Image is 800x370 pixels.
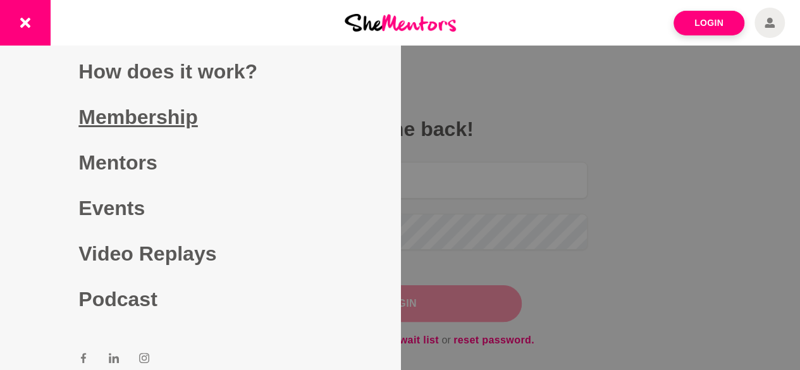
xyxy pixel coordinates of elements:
[345,14,456,31] img: She Mentors Logo
[674,11,744,35] a: Login
[78,185,321,231] a: Events
[78,231,321,276] a: Video Replays
[139,352,149,367] a: Instagram
[78,94,321,140] a: Membership
[78,352,89,367] a: Facebook
[78,49,321,94] a: How does it work?
[78,276,321,322] a: Podcast
[78,140,321,185] a: Mentors
[109,352,119,367] a: LinkedIn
